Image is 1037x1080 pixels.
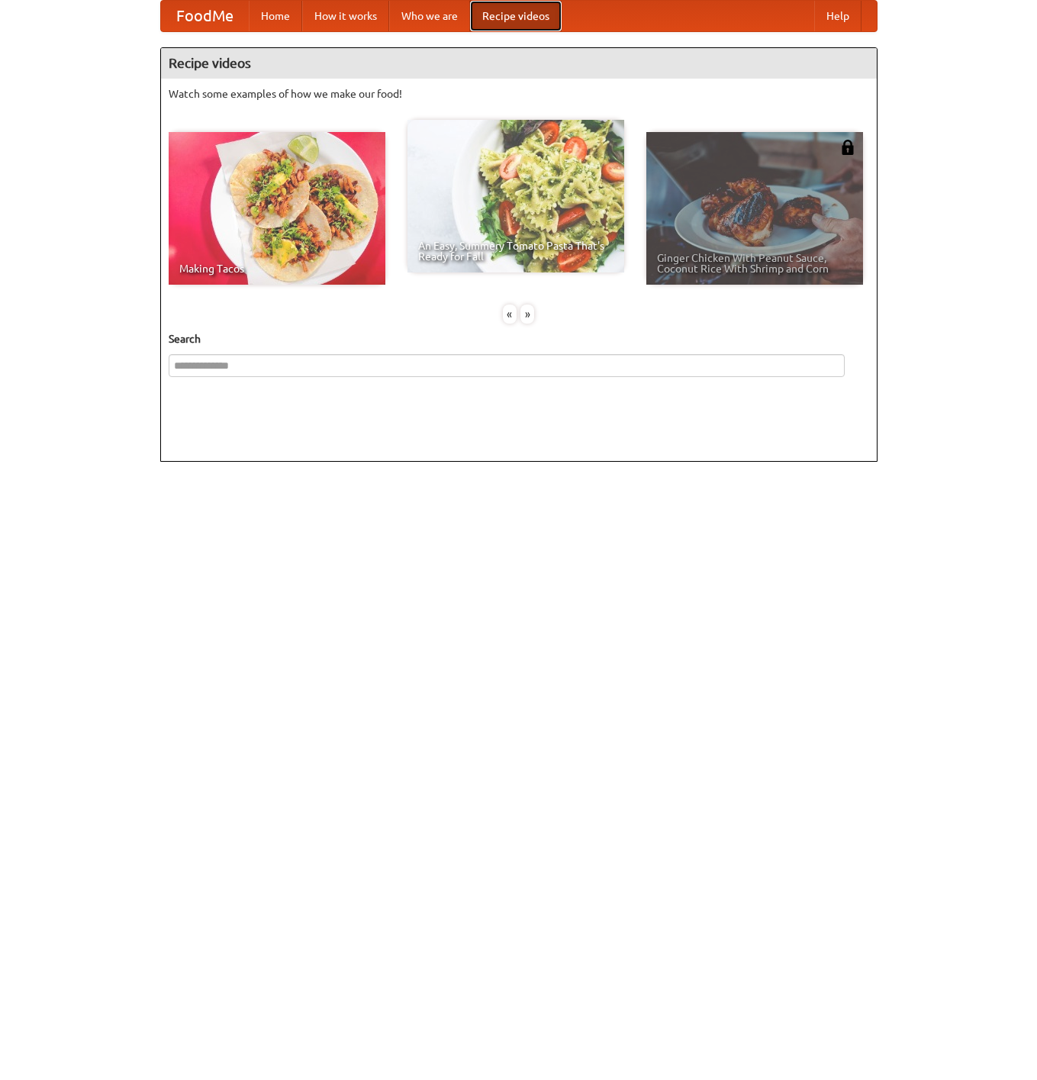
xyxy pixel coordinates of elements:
a: Who we are [389,1,470,31]
a: FoodMe [161,1,249,31]
p: Watch some examples of how we make our food! [169,86,869,102]
a: An Easy, Summery Tomato Pasta That's Ready for Fall [407,120,624,272]
span: Making Tacos [179,263,375,274]
a: Home [249,1,302,31]
a: How it works [302,1,389,31]
h5: Search [169,331,869,347]
a: Making Tacos [169,132,385,285]
div: » [520,305,534,324]
div: « [503,305,517,324]
h4: Recipe videos [161,48,877,79]
img: 483408.png [840,140,855,155]
a: Recipe videos [470,1,562,31]
a: Help [814,1,861,31]
span: An Easy, Summery Tomato Pasta That's Ready for Fall [418,240,614,262]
